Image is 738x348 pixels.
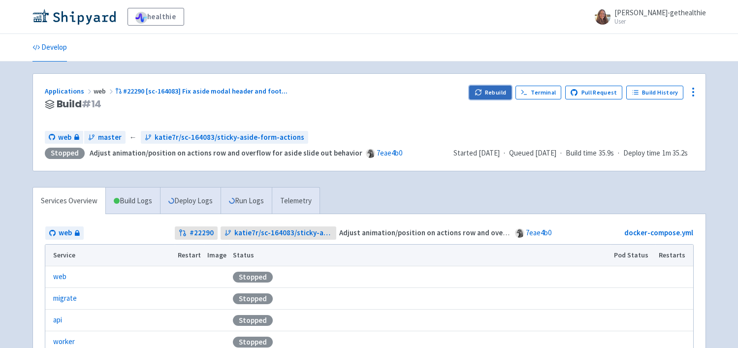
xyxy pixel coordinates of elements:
[45,148,85,159] div: Stopped
[90,148,362,158] strong: Adjust animation/position on actions row and overflow for aside slide out behavior
[221,188,272,215] a: Run Logs
[535,148,556,158] time: [DATE]
[123,87,288,95] span: #22290 [sc-164083] Fix aside modal header and foot ...
[128,8,184,26] a: healthie
[655,245,693,266] th: Restarts
[229,245,610,266] th: Status
[190,227,214,239] strong: # 22290
[610,245,655,266] th: Pod Status
[234,227,332,239] span: katie7r/sc-164083/sticky-aside-form-actions
[53,336,75,348] a: worker
[221,226,336,240] a: katie7r/sc-164083/sticky-aside-form-actions
[33,188,105,215] a: Services Overview
[566,148,597,159] span: Build time
[141,131,308,144] a: katie7r/sc-164083/sticky-aside-form-actions
[98,132,122,143] span: master
[272,188,320,215] a: Telemetry
[624,228,693,237] a: docker-compose.yml
[233,315,273,326] div: Stopped
[94,87,115,95] span: web
[53,271,66,283] a: web
[160,188,221,215] a: Deploy Logs
[32,9,116,25] img: Shipyard logo
[339,228,612,237] strong: Adjust animation/position on actions row and overflow for aside slide out behavior
[626,86,683,99] a: Build History
[233,293,273,304] div: Stopped
[479,148,500,158] time: [DATE]
[155,132,304,143] span: katie7r/sc-164083/sticky-aside-form-actions
[453,148,694,159] div: · · ·
[589,9,706,25] a: [PERSON_NAME]-gethealthie User
[59,227,72,239] span: web
[233,272,273,283] div: Stopped
[58,132,71,143] span: web
[57,98,102,110] span: Build
[453,148,500,158] span: Started
[469,86,512,99] button: Rebuild
[614,18,706,25] small: User
[377,148,402,158] a: 7eae4b0
[175,245,204,266] th: Restart
[515,86,561,99] a: Terminal
[233,337,273,348] div: Stopped
[565,86,623,99] a: Pull Request
[53,293,77,304] a: migrate
[32,34,67,62] a: Develop
[599,148,614,159] span: 35.9s
[45,245,175,266] th: Service
[45,131,83,144] a: web
[106,188,160,215] a: Build Logs
[509,148,556,158] span: Queued
[614,8,706,17] span: [PERSON_NAME]-gethealthie
[45,87,94,95] a: Applications
[204,245,229,266] th: Image
[623,148,660,159] span: Deploy time
[45,226,84,240] a: web
[175,226,218,240] a: #22290
[82,97,102,111] span: # 14
[53,315,62,326] a: api
[662,148,688,159] span: 1m 35.2s
[526,228,551,237] a: 7eae4b0
[129,132,137,143] span: ←
[84,131,126,144] a: master
[115,87,289,95] a: #22290 [sc-164083] Fix aside modal header and foot...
